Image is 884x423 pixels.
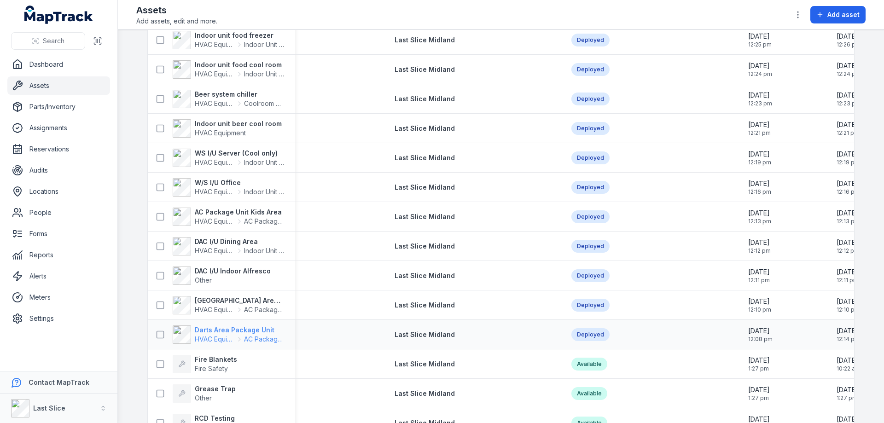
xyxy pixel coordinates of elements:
[136,4,217,17] h2: Assets
[395,95,455,103] span: Last Slice Midland
[173,31,284,49] a: Indoor unit food freezerHVAC EquipmentIndoor Unit (Fan Coil)
[195,119,282,128] strong: Indoor unit beer cool room
[571,63,610,76] div: Deployed
[837,356,860,365] span: [DATE]
[395,330,455,338] span: Last Slice Midland
[173,325,284,344] a: Darts Area Package UnitHVAC EquipmentAC Package Unit
[748,394,770,402] span: 1:27 pm
[837,100,861,107] span: 12:23 pm
[195,158,235,167] span: HVAC Equipment
[837,179,860,196] time: 15/10/2025, 12:16:50 pm
[748,179,771,196] time: 15/10/2025, 12:16:37 pm
[748,150,771,166] time: 15/10/2025, 12:19:43 pm
[195,246,235,255] span: HVAC Equipment
[244,187,284,197] span: Indoor Unit (Fan Coil)
[7,98,110,116] a: Parts/Inventory
[173,355,237,373] a: Fire BlanketsFire Safety
[837,41,861,48] span: 12:26 pm
[195,187,235,197] span: HVAC Equipment
[395,360,455,368] span: Last Slice Midland
[837,32,861,48] time: 15/10/2025, 12:26:00 pm
[837,91,861,100] span: [DATE]
[571,358,607,371] div: Available
[195,90,284,99] strong: Beer system chiller
[7,140,110,158] a: Reservations
[837,91,861,107] time: 15/10/2025, 12:23:29 pm
[173,237,284,255] a: DAC I/U Dining AreaHVAC EquipmentIndoor Unit (Fan Coil)
[195,208,284,217] strong: AC Package Unit Kids Area
[7,309,110,328] a: Settings
[837,61,861,70] span: [DATE]
[748,385,770,394] span: [DATE]
[395,124,455,133] a: Last Slice Midland
[837,385,858,402] time: 10/10/2025, 1:27:14 pm
[748,159,771,166] span: 12:19 pm
[571,240,610,253] div: Deployed
[748,120,771,137] time: 15/10/2025, 12:21:11 pm
[395,330,455,339] a: Last Slice Midland
[748,179,771,188] span: [DATE]
[748,365,770,372] span: 1:27 pm
[748,32,772,48] time: 15/10/2025, 12:25:52 pm
[837,326,860,343] time: 15/10/2025, 12:14:02 pm
[837,188,860,196] span: 12:16 pm
[837,218,860,225] span: 12:13 pm
[395,65,455,74] a: Last Slice Midland
[395,153,455,162] a: Last Slice Midland
[748,356,770,365] span: [DATE]
[748,150,771,159] span: [DATE]
[837,120,859,137] time: 15/10/2025, 12:21:45 pm
[810,6,866,23] button: Add asset
[195,365,228,372] span: Fire Safety
[748,41,772,48] span: 12:25 pm
[395,242,455,251] a: Last Slice Midland
[837,267,858,284] time: 15/10/2025, 12:11:19 pm
[7,76,110,95] a: Assets
[837,209,860,218] span: [DATE]
[748,209,771,218] span: [DATE]
[571,328,610,341] div: Deployed
[43,36,64,46] span: Search
[395,154,455,162] span: Last Slice Midland
[748,297,771,306] span: [DATE]
[136,17,217,26] span: Add assets, edit and more.
[195,267,271,276] strong: DAC I/U Indoor Alfresco
[173,208,284,226] a: AC Package Unit Kids AreaHVAC EquipmentAC Package Unit
[395,301,455,309] span: Last Slice Midland
[571,269,610,282] div: Deployed
[195,31,284,40] strong: Indoor unit food freezer
[748,188,771,196] span: 12:16 pm
[195,305,235,314] span: HVAC Equipment
[748,385,770,402] time: 10/10/2025, 1:27:14 pm
[173,90,284,108] a: Beer system chillerHVAC EquipmentCoolroom Chiller
[837,326,860,336] span: [DATE]
[244,335,284,344] span: AC Package Unit
[748,326,773,336] span: [DATE]
[748,238,771,247] span: [DATE]
[195,276,212,284] span: Other
[837,385,858,394] span: [DATE]
[837,120,859,129] span: [DATE]
[748,120,771,129] span: [DATE]
[571,210,610,223] div: Deployed
[395,183,455,191] span: Last Slice Midland
[195,325,284,335] strong: Darts Area Package Unit
[244,246,284,255] span: Indoor Unit (Fan Coil)
[195,217,235,226] span: HVAC Equipment
[837,32,861,41] span: [DATE]
[173,119,282,138] a: Indoor unit beer cool roomHVAC Equipment
[748,32,772,41] span: [DATE]
[7,119,110,137] a: Assignments
[195,99,235,108] span: HVAC Equipment
[195,178,284,187] strong: W/S I/U Office
[837,297,860,306] span: [DATE]
[395,301,455,310] a: Last Slice Midland
[395,242,455,250] span: Last Slice Midland
[837,267,858,277] span: [DATE]
[837,238,859,255] time: 15/10/2025, 12:12:25 pm
[571,151,610,164] div: Deployed
[195,296,284,305] strong: [GEOGRAPHIC_DATA] Area Package Unit
[395,213,455,220] span: Last Slice Midland
[173,178,284,197] a: W/S I/U OfficeHVAC EquipmentIndoor Unit (Fan Coil)
[748,247,771,255] span: 12:12 pm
